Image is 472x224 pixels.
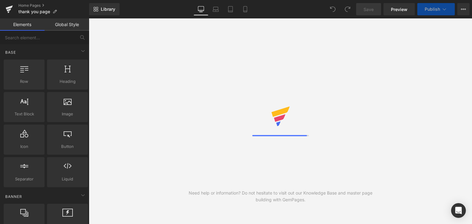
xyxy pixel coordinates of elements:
a: Desktop [194,3,208,15]
span: Heading [49,78,86,85]
button: More [457,3,470,15]
div: Open Intercom Messenger [451,203,466,218]
a: Global Style [45,18,89,31]
span: Row [6,78,43,85]
span: Library [101,6,115,12]
span: Liquid [49,176,86,182]
div: Need help or information? Do not hesitate to visit out our Knowledge Base and master page buildin... [185,190,376,203]
span: Text Block [6,111,43,117]
span: Banner [5,194,23,199]
a: Preview [383,3,415,15]
button: Redo [341,3,354,15]
span: Icon [6,143,43,150]
span: Preview [391,6,407,13]
a: Laptop [208,3,223,15]
a: Tablet [223,3,238,15]
span: Separator [6,176,43,182]
span: thank you page [18,9,50,14]
span: Save [364,6,374,13]
span: Image [49,111,86,117]
a: New Library [89,3,120,15]
a: Home Pages [18,3,89,8]
span: Base [5,49,17,55]
button: Publish [417,3,455,15]
a: Mobile [238,3,253,15]
button: Undo [327,3,339,15]
span: Publish [425,7,440,12]
span: Button [49,143,86,150]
